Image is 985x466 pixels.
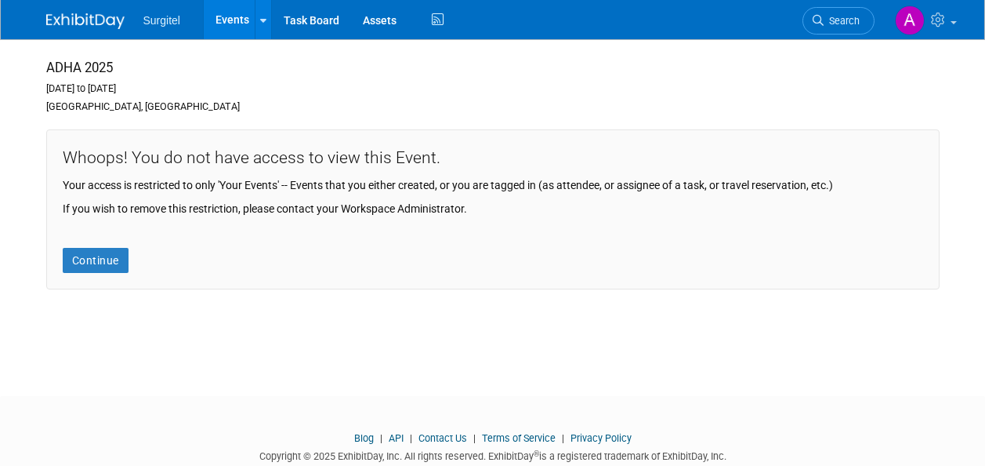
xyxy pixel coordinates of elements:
a: Blog [354,432,374,444]
sup: ® [534,450,539,458]
span: Search [824,15,860,27]
span: Surgitel [143,14,180,27]
span: | [469,432,480,444]
img: Antoinette DePetro [895,5,925,35]
a: Continue [63,248,129,273]
div: Your access is restricted to only 'Your Events' -- Events that you either created, or you are tag... [63,169,923,193]
span: | [406,432,416,444]
div: Whoops! You do not have access to view this Event. [63,146,923,169]
span: | [376,432,386,444]
a: API [389,432,404,444]
div: ADHA 2025 [46,59,940,78]
a: Privacy Policy [570,432,632,444]
a: Contact Us [418,432,467,444]
div: [DATE] to [DATE] [46,78,940,96]
div: If you wish to remove this restriction, please contact your Workspace Administrator. [63,193,923,217]
img: ExhibitDay [46,13,125,29]
div: [GEOGRAPHIC_DATA], [GEOGRAPHIC_DATA] [46,96,940,114]
a: Search [802,7,875,35]
span: | [558,432,568,444]
a: Terms of Service [482,432,556,444]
